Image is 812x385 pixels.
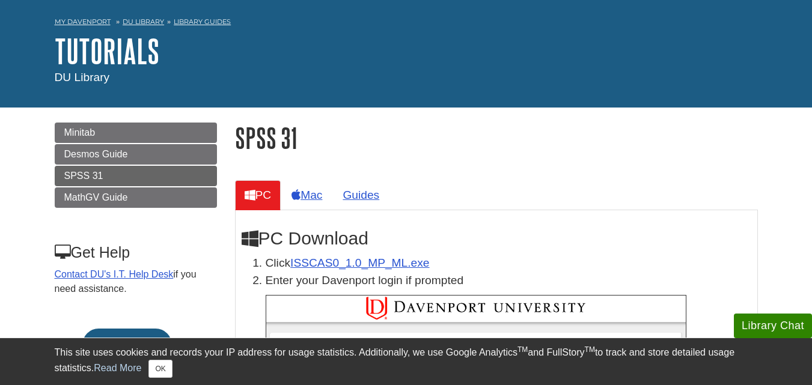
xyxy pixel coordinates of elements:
a: Mac [282,180,332,210]
a: PC [235,180,281,210]
a: MathGV Guide [55,187,217,208]
sup: TM [585,345,595,354]
div: Guide Page Menu [55,123,217,381]
a: Contact DU's I.T. Help Desk [55,269,174,279]
h3: Get Help [55,244,216,261]
nav: breadcrumb [55,14,758,33]
button: Library Chat [734,314,812,338]
span: Desmos Guide [64,149,128,159]
a: DU Library [123,17,164,26]
a: SPSS 31 [55,166,217,186]
sup: TM [517,345,528,354]
span: MathGV Guide [64,192,128,202]
p: if you need assistance. [55,267,216,296]
a: Library Guides [174,17,231,26]
a: Read More [94,363,141,373]
span: Minitab [64,127,96,138]
a: Desmos Guide [55,144,217,165]
button: Close [148,360,172,378]
a: Tutorials [55,32,159,70]
h1: SPSS 31 [235,123,758,153]
span: SPSS 31 [64,171,103,181]
a: Guides [333,180,389,210]
span: DU Library [55,71,110,83]
div: This site uses cookies and records your IP address for usage statistics. Additionally, we use Goo... [55,345,758,378]
li: Click [266,255,751,272]
a: My Davenport [55,17,111,27]
button: En español [82,329,172,361]
h2: PC Download [242,228,751,249]
a: Download opens in new window [290,256,429,269]
a: Minitab [55,123,217,143]
p: Enter your Davenport login if prompted [266,272,751,290]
